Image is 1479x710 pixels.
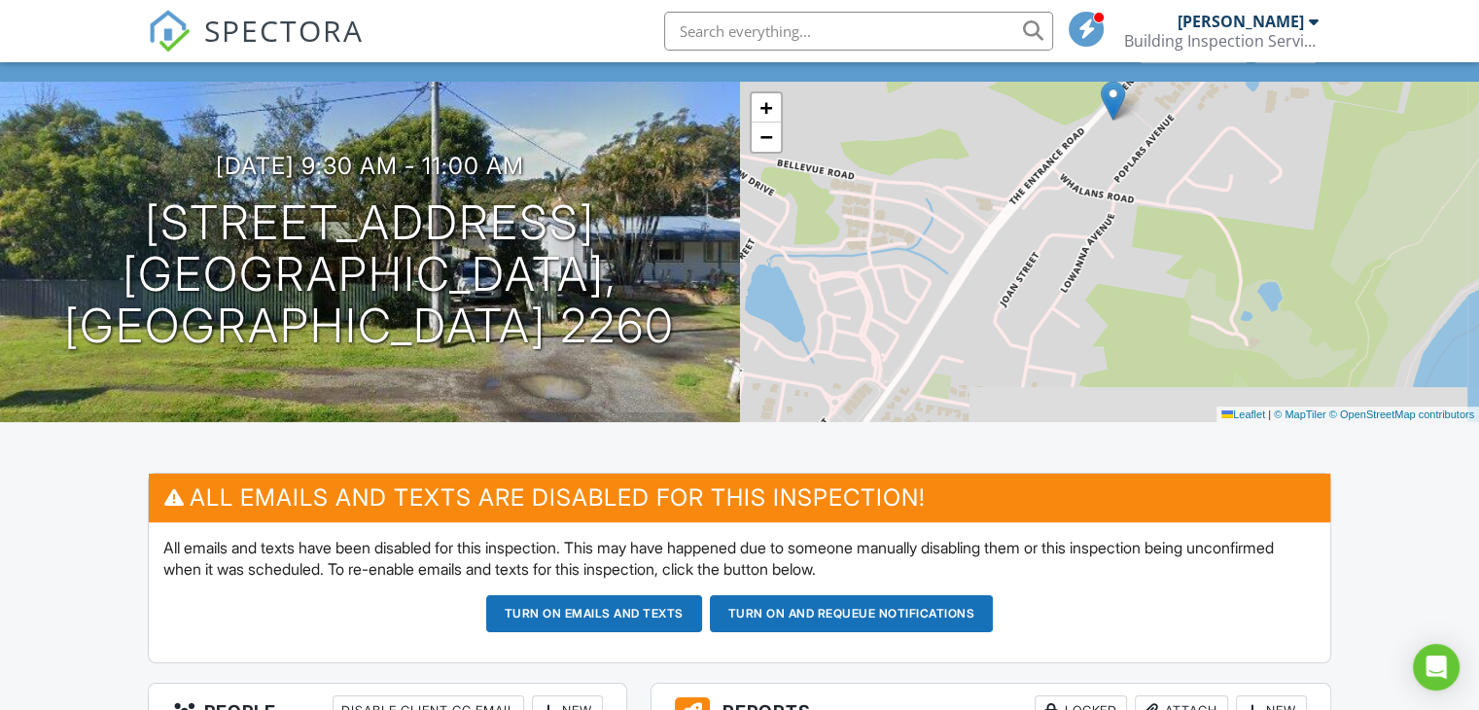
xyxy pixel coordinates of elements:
p: All emails and texts have been disabled for this inspection. This may have happened due to someon... [163,537,1316,581]
a: Zoom out [752,123,781,152]
h3: All emails and texts are disabled for this inspection! [149,474,1330,521]
a: Zoom in [752,93,781,123]
span: + [759,95,772,120]
a: © OpenStreetMap contributors [1329,408,1474,420]
div: More [1254,36,1318,62]
span: | [1268,408,1271,420]
div: Client View [1140,36,1248,62]
div: Open Intercom Messenger [1413,644,1460,691]
div: [PERSON_NAME] [1178,12,1304,31]
h3: [DATE] 9:30 am - 11:00 am [216,153,524,179]
input: Search everything... [664,12,1053,51]
h1: [STREET_ADDRESS] [GEOGRAPHIC_DATA], [GEOGRAPHIC_DATA] 2260 [31,197,709,351]
span: − [759,124,772,149]
a: Leaflet [1221,408,1265,420]
a: SPECTORA [148,26,364,67]
a: © MapTiler [1274,408,1326,420]
img: Marker [1100,81,1124,121]
img: The Best Home Inspection Software - Spectora [148,10,191,53]
span: SPECTORA [204,10,364,51]
div: Building Inspection Services [1124,31,1319,51]
button: Turn on emails and texts [486,595,702,632]
button: Turn on and Requeue Notifications [710,595,994,632]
